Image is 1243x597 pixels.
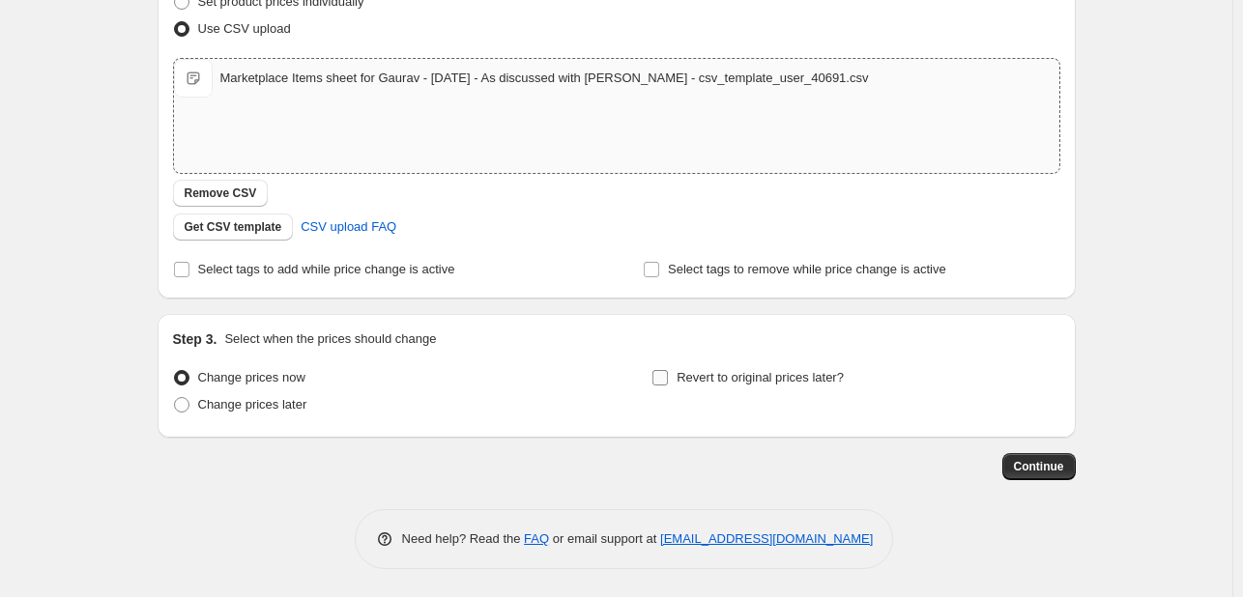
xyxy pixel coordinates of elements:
span: Change prices now [198,370,305,384]
span: CSV upload FAQ [301,217,396,237]
p: Select when the prices should change [224,329,436,349]
span: Continue [1014,459,1064,474]
div: Marketplace Items sheet for Gaurav - [DATE] - As discussed with [PERSON_NAME] - csv_template_user... [220,69,869,88]
button: Continue [1002,453,1076,480]
span: or email support at [549,531,660,546]
span: Select tags to remove while price change is active [668,262,946,276]
a: [EMAIL_ADDRESS][DOMAIN_NAME] [660,531,873,546]
span: Change prices later [198,397,307,412]
span: Need help? Read the [402,531,525,546]
span: Remove CSV [185,185,257,201]
span: Use CSV upload [198,21,291,36]
h2: Step 3. [173,329,217,349]
span: Revert to original prices later? [677,370,844,384]
a: CSV upload FAQ [289,212,408,242]
button: Remove CSV [173,180,269,207]
span: Get CSV template [185,219,282,235]
span: Select tags to add while price change is active [198,262,455,276]
button: Get CSV template [173,213,294,241]
a: FAQ [524,531,549,546]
